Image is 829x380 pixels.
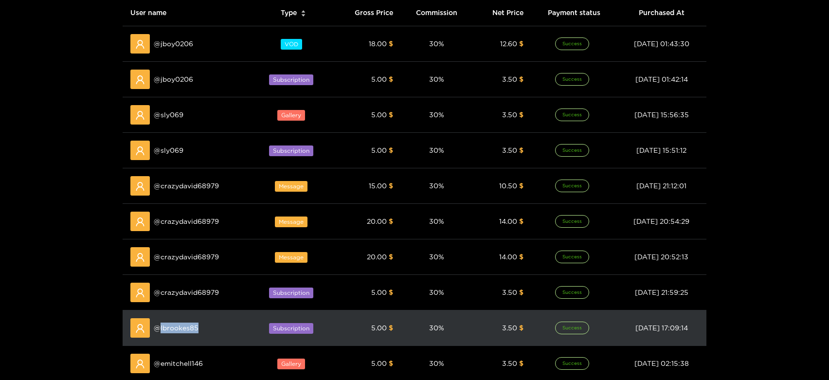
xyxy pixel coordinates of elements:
[635,289,688,296] span: [DATE] 21:59:25
[555,251,589,263] span: Success
[519,75,523,83] span: $
[429,146,444,154] span: 30 %
[636,146,686,154] span: [DATE] 15:51:12
[389,360,393,367] span: $
[371,146,387,154] span: 5.00
[154,216,219,227] span: @ crazydavid68979
[371,289,387,296] span: 5.00
[502,111,517,118] span: 3.50
[633,217,689,225] span: [DATE] 20:54:29
[519,217,523,225] span: $
[275,181,307,192] span: Message
[154,181,219,191] span: @ crazydavid68979
[429,75,444,83] span: 30 %
[367,253,387,260] span: 20.00
[389,324,393,331] span: $
[555,180,589,192] span: Success
[135,39,145,49] span: user
[429,253,444,260] span: 30 %
[371,111,387,118] span: 5.00
[502,289,517,296] span: 3.50
[555,109,589,121] span: Success
[135,110,145,120] span: user
[135,324,145,333] span: user
[135,181,145,191] span: user
[269,145,313,156] span: Subscription
[154,38,193,49] span: @ jboy0206
[301,13,306,18] span: caret-down
[519,360,523,367] span: $
[519,253,523,260] span: $
[555,322,589,334] span: Success
[389,111,393,118] span: $
[555,73,589,86] span: Success
[369,40,387,47] span: 18.00
[429,324,444,331] span: 30 %
[429,111,444,118] span: 30 %
[389,253,393,260] span: $
[154,323,198,333] span: @ lbrookes85
[135,146,145,156] span: user
[502,75,517,83] span: 3.50
[371,75,387,83] span: 5.00
[135,217,145,227] span: user
[281,7,297,18] span: Type
[499,182,517,189] span: 10.50
[154,109,183,120] span: @ sly069
[154,145,183,156] span: @ sly069
[502,360,517,367] span: 3.50
[636,182,686,189] span: [DATE] 21:12:01
[519,111,523,118] span: $
[502,146,517,154] span: 3.50
[371,324,387,331] span: 5.00
[519,146,523,154] span: $
[135,75,145,85] span: user
[389,217,393,225] span: $
[389,75,393,83] span: $
[269,74,313,85] span: Subscription
[635,324,688,331] span: [DATE] 17:09:14
[281,39,302,50] span: VOD
[367,217,387,225] span: 20.00
[499,217,517,225] span: 14.00
[154,358,203,369] span: @ emitchell146
[634,111,689,118] span: [DATE] 15:56:35
[555,144,589,157] span: Success
[275,252,307,263] span: Message
[369,182,387,189] span: 15.00
[135,288,145,298] span: user
[519,40,523,47] span: $
[519,182,523,189] span: $
[555,215,589,228] span: Success
[555,286,589,299] span: Success
[154,74,193,85] span: @ jboy0206
[269,288,313,298] span: Subscription
[634,253,688,260] span: [DATE] 20:52:13
[429,289,444,296] span: 30 %
[634,360,689,367] span: [DATE] 02:15:38
[371,360,387,367] span: 5.00
[519,289,523,296] span: $
[277,110,305,121] span: Gallery
[389,146,393,154] span: $
[634,40,689,47] span: [DATE] 01:43:30
[429,182,444,189] span: 30 %
[502,324,517,331] span: 3.50
[301,9,306,14] span: caret-up
[635,75,688,83] span: [DATE] 01:42:14
[555,357,589,370] span: Success
[275,217,307,227] span: Message
[555,37,589,50] span: Success
[389,40,393,47] span: $
[500,40,517,47] span: 12.60
[429,40,444,47] span: 30 %
[269,323,313,334] span: Subscription
[429,217,444,225] span: 30 %
[429,360,444,367] span: 30 %
[499,253,517,260] span: 14.00
[389,289,393,296] span: $
[154,252,219,262] span: @ crazydavid68979
[135,359,145,369] span: user
[389,182,393,189] span: $
[277,359,305,369] span: Gallery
